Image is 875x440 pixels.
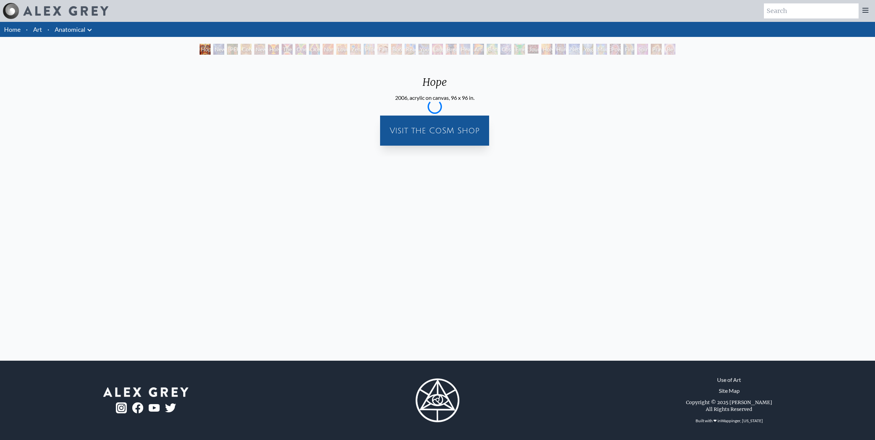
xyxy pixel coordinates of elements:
[405,44,416,55] div: Reading
[4,26,21,33] a: Home
[268,44,279,55] div: Holy Grail
[377,44,388,55] div: Family
[693,415,766,426] div: Built with ❤ in
[623,44,634,55] div: Firewalking
[165,403,176,412] img: twitter-logo.png
[350,44,361,55] div: Zena Lotus
[149,404,160,412] img: youtube-logo.png
[227,44,238,55] div: [PERSON_NAME] & Eve
[721,418,763,423] a: Wappinger, [US_STATE]
[384,120,485,142] a: Visit the CoSM Shop
[200,44,211,55] div: Hope
[395,76,474,94] div: Hope
[446,44,457,55] div: Breathing
[582,44,593,55] div: Yogi & the Möbius Sphere
[500,44,511,55] div: Cosmic Lovers
[132,402,143,413] img: fb-logo.png
[717,376,741,384] a: Use of Art
[651,44,662,55] div: Praying Hands
[395,94,474,102] div: 2006, acrylic on canvas, 96 x 96 in.
[391,44,402,55] div: Boo-boo
[664,44,675,55] div: Be a Good Human Being
[241,44,252,55] div: Contemplation
[45,22,52,37] li: ·
[295,44,306,55] div: One Taste
[33,25,42,34] a: Art
[637,44,648,55] div: Spirit Animates the Flesh
[309,44,320,55] div: Ocean of Love Bliss
[686,399,772,406] div: Copyright © 2025 [PERSON_NAME]
[596,44,607,55] div: Mudra
[514,44,525,55] div: Emerald Grail
[323,44,334,55] div: Nursing
[610,44,621,55] div: Power to the Peaceful
[254,44,265,55] div: New Man New Woman
[541,44,552,55] div: Holy Fire
[282,44,293,55] div: The Kiss
[336,44,347,55] div: Love Circuit
[418,44,429,55] div: Young & Old
[473,44,484,55] div: Artist's Hand
[706,406,752,413] div: All Rights Reserved
[55,25,85,34] a: Anatomical
[528,44,539,55] div: Journey of the Wounded Healer
[432,44,443,55] div: Laughing Man
[23,22,30,37] li: ·
[719,387,740,395] a: Site Map
[459,44,470,55] div: Healing
[213,44,224,55] div: New Man [DEMOGRAPHIC_DATA]: [DEMOGRAPHIC_DATA] Mind
[364,44,375,55] div: Promise
[555,44,566,55] div: Human Geometry
[116,402,127,413] img: ig-logo.png
[569,44,580,55] div: Networks
[764,3,859,18] input: Search
[487,44,498,55] div: Bond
